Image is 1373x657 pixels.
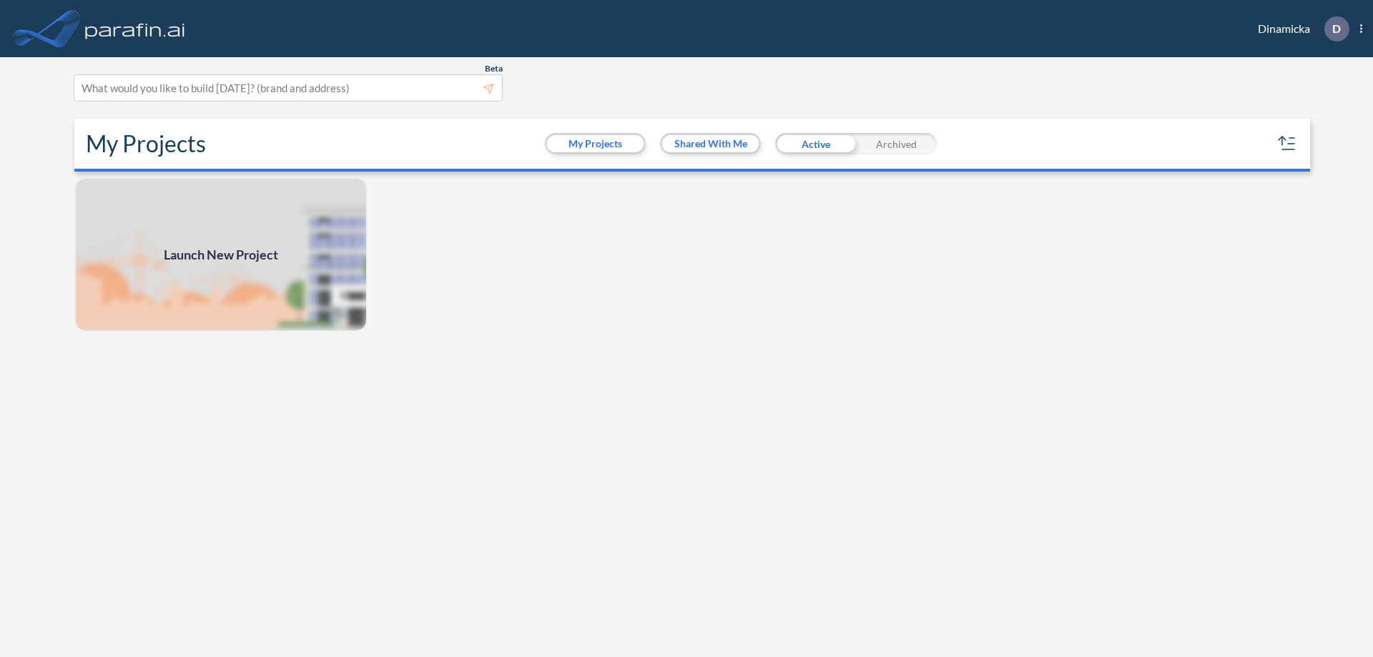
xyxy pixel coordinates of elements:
[662,135,759,152] button: Shared With Me
[74,177,368,332] a: Launch New Project
[485,63,503,74] span: Beta
[547,135,644,152] button: My Projects
[1276,132,1299,155] button: sort
[856,133,937,154] div: Archived
[775,133,856,154] div: Active
[164,245,278,265] span: Launch New Project
[74,177,368,332] img: add
[86,130,206,157] h2: My Projects
[1236,16,1362,41] div: Dinamicka
[1332,22,1341,35] p: D
[82,14,188,43] img: logo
